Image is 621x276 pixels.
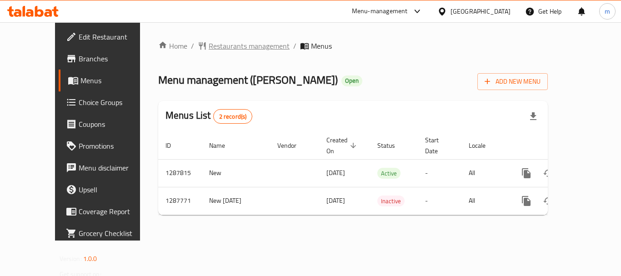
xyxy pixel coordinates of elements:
td: New [202,159,270,187]
div: Open [341,75,362,86]
table: enhanced table [158,132,610,215]
td: 1287771 [158,187,202,215]
span: Edit Restaurant [79,31,151,42]
span: Status [377,140,407,151]
span: Coupons [79,119,151,130]
a: Home [158,40,187,51]
span: Coverage Report [79,206,151,217]
span: Choice Groups [79,97,151,108]
button: Change Status [537,190,559,212]
span: Menu disclaimer [79,162,151,173]
span: Menus [311,40,332,51]
span: Promotions [79,141,151,151]
span: ID [165,140,183,151]
button: more [516,190,537,212]
div: Inactive [377,196,405,206]
span: Open [341,77,362,85]
span: Restaurants management [209,40,290,51]
td: All [461,159,508,187]
span: Menu management ( [PERSON_NAME] ) [158,70,338,90]
span: Add New Menu [485,76,541,87]
a: Menu disclaimer [59,157,159,179]
td: - [418,159,461,187]
a: Promotions [59,135,159,157]
a: Menus [59,70,159,91]
span: Branches [79,53,151,64]
a: Branches [59,48,159,70]
span: Active [377,168,401,179]
span: Grocery Checklist [79,228,151,239]
div: [GEOGRAPHIC_DATA] [451,6,511,16]
div: Total records count [213,109,253,124]
a: Restaurants management [198,40,290,51]
div: Menu-management [352,6,408,17]
button: more [516,162,537,184]
span: m [605,6,610,16]
th: Actions [508,132,610,160]
a: Coverage Report [59,201,159,222]
span: Name [209,140,237,151]
span: Version: [60,253,82,265]
div: Export file [522,105,544,127]
span: Inactive [377,196,405,206]
a: Edit Restaurant [59,26,159,48]
li: / [191,40,194,51]
span: Start Date [425,135,451,156]
span: 2 record(s) [214,112,252,121]
button: Add New Menu [477,73,548,90]
span: [DATE] [326,195,345,206]
nav: breadcrumb [158,40,548,51]
span: Locale [469,140,497,151]
span: [DATE] [326,167,345,179]
li: / [293,40,296,51]
span: 1.0.0 [83,253,97,265]
td: All [461,187,508,215]
span: Menus [80,75,151,86]
a: Coupons [59,113,159,135]
td: New [DATE] [202,187,270,215]
span: Vendor [277,140,308,151]
a: Choice Groups [59,91,159,113]
h2: Menus List [165,109,252,124]
td: - [418,187,461,215]
td: 1287815 [158,159,202,187]
span: Upsell [79,184,151,195]
a: Upsell [59,179,159,201]
button: Change Status [537,162,559,184]
span: Created On [326,135,359,156]
a: Grocery Checklist [59,222,159,244]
